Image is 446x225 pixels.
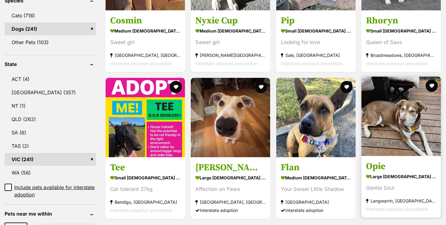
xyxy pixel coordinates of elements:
span: Interstate adoption unavailable [281,61,343,66]
strong: [GEOGRAPHIC_DATA] [281,198,351,206]
strong: medium [DEMOGRAPHIC_DATA] Dog [110,26,180,35]
h3: Tee [110,162,180,173]
button: favourite [255,81,267,93]
div: Affection on Paws [195,185,266,193]
strong: [PERSON_NAME][GEOGRAPHIC_DATA] [195,51,266,59]
strong: Broadmeadows, [GEOGRAPHIC_DATA] [366,51,436,59]
img: Tee - Greyhound Dog [106,78,185,157]
a: Opie large [DEMOGRAPHIC_DATA] Dog Gentle Soul Langwarrin, [GEOGRAPHIC_DATA] Interstate adoption u... [361,156,441,218]
span: Interstate adoption unavailable [366,61,428,66]
div: Interstate adoption [281,206,351,214]
img: Opie - Labrador Retriever x Siberian Husky Dog [361,77,441,156]
a: [PERSON_NAME] large [DEMOGRAPHIC_DATA] Dog Affection on Paws [GEOGRAPHIC_DATA], [GEOGRAPHIC_DATA]... [191,157,270,219]
span: Interstate adoption unavailable [366,206,428,212]
strong: Bendigo, [GEOGRAPHIC_DATA] [110,198,180,206]
img: Flan - Staffordshire Bull Terrier Dog [276,78,356,157]
a: WA (56) [5,166,96,179]
h3: Rhoryn [366,15,436,26]
div: Your Sweet Little Shadow [281,185,351,193]
img: Cordelia - Bull Arab Dog [191,78,270,157]
h3: Pip [281,15,351,26]
a: Include pets available for interstate adoption [5,184,96,198]
div: Sweet girl [195,38,266,47]
a: Nyxie Cup medium [DEMOGRAPHIC_DATA] Dog Sweet girl [PERSON_NAME][GEOGRAPHIC_DATA] Interstate adop... [191,10,270,72]
a: TAS (2) [5,140,96,152]
div: Queen of Sass [366,38,436,47]
header: Pets near me within [5,211,96,216]
h3: Opie [366,161,436,172]
a: Cats (718) [5,9,96,22]
a: Other Pets (103) [5,36,96,49]
strong: medium [DEMOGRAPHIC_DATA] Dog [281,173,351,182]
strong: Langwarrin, [GEOGRAPHIC_DATA] [366,197,436,205]
a: VIC (241) [5,153,96,166]
div: Sweet girl [110,38,180,47]
div: Cat tolerant 27kg [110,185,180,193]
a: NT (1) [5,99,96,112]
strong: large [DEMOGRAPHIC_DATA] Dog [366,172,436,181]
a: Rhoryn small [DEMOGRAPHIC_DATA] Dog Queen of Sass Broadmeadows, [GEOGRAPHIC_DATA] Interstate adop... [361,10,441,72]
a: SA (6) [5,126,96,139]
a: Pip small [DEMOGRAPHIC_DATA] Dog Looking for love Sale, [GEOGRAPHIC_DATA] Interstate adoption una... [276,10,356,72]
button: favourite [170,81,182,93]
a: ACT (4) [5,73,96,85]
a: Cosmin medium [DEMOGRAPHIC_DATA] Dog Sweet girl [GEOGRAPHIC_DATA], [GEOGRAPHIC_DATA] Interstate a... [106,10,185,72]
a: Dogs (241) [5,22,96,35]
header: State [5,61,96,67]
a: QLD (262) [5,113,96,126]
button: favourite [340,81,353,93]
h3: Flan [281,162,351,173]
strong: large [DEMOGRAPHIC_DATA] Dog [195,173,266,182]
span: Interstate adoption unavailable [195,61,257,66]
a: [GEOGRAPHIC_DATA] (357) [5,86,96,99]
h3: [PERSON_NAME] [195,162,266,173]
a: Tee small [DEMOGRAPHIC_DATA] Dog Cat tolerant 27kg Bendigo, [GEOGRAPHIC_DATA] Interstate adoption... [106,157,185,219]
strong: small [DEMOGRAPHIC_DATA] Dog [281,26,351,35]
div: Interstate adoption [195,206,266,214]
div: Looking for love [281,38,351,47]
span: Interstate adoption unavailable [110,61,172,66]
strong: medium [DEMOGRAPHIC_DATA] Dog [195,26,266,35]
h3: Cosmin [110,15,180,26]
button: favourite [426,80,438,92]
strong: [GEOGRAPHIC_DATA], [GEOGRAPHIC_DATA] [195,198,266,206]
a: Flan medium [DEMOGRAPHIC_DATA] Dog Your Sweet Little Shadow [GEOGRAPHIC_DATA] Interstate adoption [276,157,356,219]
span: Interstate adoption unavailable [110,208,172,213]
h3: Nyxie Cup [195,15,266,26]
strong: small [DEMOGRAPHIC_DATA] Dog [110,173,180,182]
strong: small [DEMOGRAPHIC_DATA] Dog [366,26,436,35]
span: Include pets available for interstate adoption [14,184,96,198]
strong: Sale, [GEOGRAPHIC_DATA] [281,51,351,59]
strong: [GEOGRAPHIC_DATA], [GEOGRAPHIC_DATA] [110,51,180,59]
div: Gentle Soul [366,184,436,192]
